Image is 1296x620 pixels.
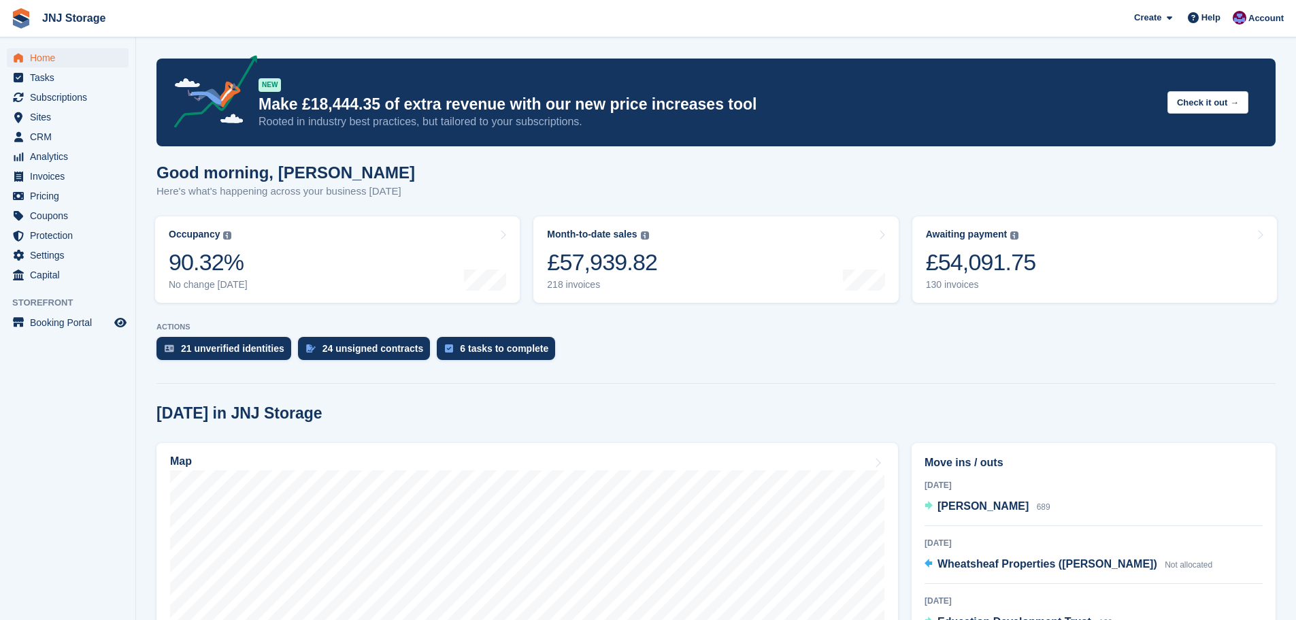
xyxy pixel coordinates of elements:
[547,248,657,276] div: £57,939.82
[7,127,129,146] a: menu
[925,595,1263,607] div: [DATE]
[30,246,112,265] span: Settings
[12,296,135,310] span: Storefront
[170,455,192,468] h2: Map
[1248,12,1284,25] span: Account
[156,323,1276,331] p: ACTIONS
[1165,560,1212,570] span: Not allocated
[1037,502,1050,512] span: 689
[912,216,1277,303] a: Awaiting payment £54,091.75 130 invoices
[547,229,637,240] div: Month-to-date sales
[1233,11,1246,25] img: Jonathan Scrase
[298,337,437,367] a: 24 unsigned contracts
[322,343,424,354] div: 24 unsigned contracts
[7,186,129,206] a: menu
[156,337,298,367] a: 21 unverified identities
[169,248,248,276] div: 90.32%
[223,231,231,240] img: icon-info-grey-7440780725fd019a000dd9b08b2336e03edf1995a4989e88bcd33f0948082b44.svg
[7,265,129,284] a: menu
[30,108,112,127] span: Sites
[30,68,112,87] span: Tasks
[30,226,112,245] span: Protection
[7,147,129,166] a: menu
[165,344,174,353] img: verify_identity-adf6edd0f0f0b5bbfe63781bf79b02c33cf7c696d77639b501bdc392416b5a36.svg
[926,229,1008,240] div: Awaiting payment
[259,95,1157,114] p: Make £18,444.35 of extra revenue with our new price increases tool
[460,343,548,354] div: 6 tasks to complete
[11,8,31,29] img: stora-icon-8386f47178a22dfd0bd8f6a31ec36ba5ce8667c1dd55bd0f319d3a0aa187defe.svg
[30,127,112,146] span: CRM
[259,78,281,92] div: NEW
[37,7,111,29] a: JNJ Storage
[259,114,1157,129] p: Rooted in industry best practices, but tailored to your subscriptions.
[925,556,1212,574] a: Wheatsheaf Properties ([PERSON_NAME]) Not allocated
[169,229,220,240] div: Occupancy
[925,479,1263,491] div: [DATE]
[7,226,129,245] a: menu
[156,184,415,199] p: Here's what's happening across your business [DATE]
[30,186,112,206] span: Pricing
[1201,11,1220,25] span: Help
[155,216,520,303] a: Occupancy 90.32% No change [DATE]
[112,314,129,331] a: Preview store
[925,455,1263,471] h2: Move ins / outs
[169,279,248,291] div: No change [DATE]
[926,279,1036,291] div: 130 invoices
[7,313,129,332] a: menu
[7,246,129,265] a: menu
[30,147,112,166] span: Analytics
[547,279,657,291] div: 218 invoices
[937,500,1029,512] span: [PERSON_NAME]
[156,404,322,423] h2: [DATE] in JNJ Storage
[181,343,284,354] div: 21 unverified identities
[156,163,415,182] h1: Good morning, [PERSON_NAME]
[30,48,112,67] span: Home
[937,558,1157,570] span: Wheatsheaf Properties ([PERSON_NAME])
[7,68,129,87] a: menu
[30,265,112,284] span: Capital
[7,48,129,67] a: menu
[445,344,453,353] img: task-75834270c22a3079a89374b754ae025e5fb1db73e45f91037f5363f120a921f8.svg
[926,248,1036,276] div: £54,091.75
[1167,91,1248,114] button: Check it out →
[925,537,1263,549] div: [DATE]
[7,167,129,186] a: menu
[163,55,258,133] img: price-adjustments-announcement-icon-8257ccfd72463d97f412b2fc003d46551f7dbcb40ab6d574587a9cd5c0d94...
[7,206,129,225] a: menu
[1134,11,1161,25] span: Create
[437,337,562,367] a: 6 tasks to complete
[306,344,316,353] img: contract_signature_icon-13c848040528278c33f63329250d36e43548de30e8caae1d1a13099fd9432cc5.svg
[641,231,649,240] img: icon-info-grey-7440780725fd019a000dd9b08b2336e03edf1995a4989e88bcd33f0948082b44.svg
[30,88,112,107] span: Subscriptions
[30,313,112,332] span: Booking Portal
[30,206,112,225] span: Coupons
[925,498,1050,516] a: [PERSON_NAME] 689
[533,216,898,303] a: Month-to-date sales £57,939.82 218 invoices
[1010,231,1018,240] img: icon-info-grey-7440780725fd019a000dd9b08b2336e03edf1995a4989e88bcd33f0948082b44.svg
[30,167,112,186] span: Invoices
[7,88,129,107] a: menu
[7,108,129,127] a: menu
